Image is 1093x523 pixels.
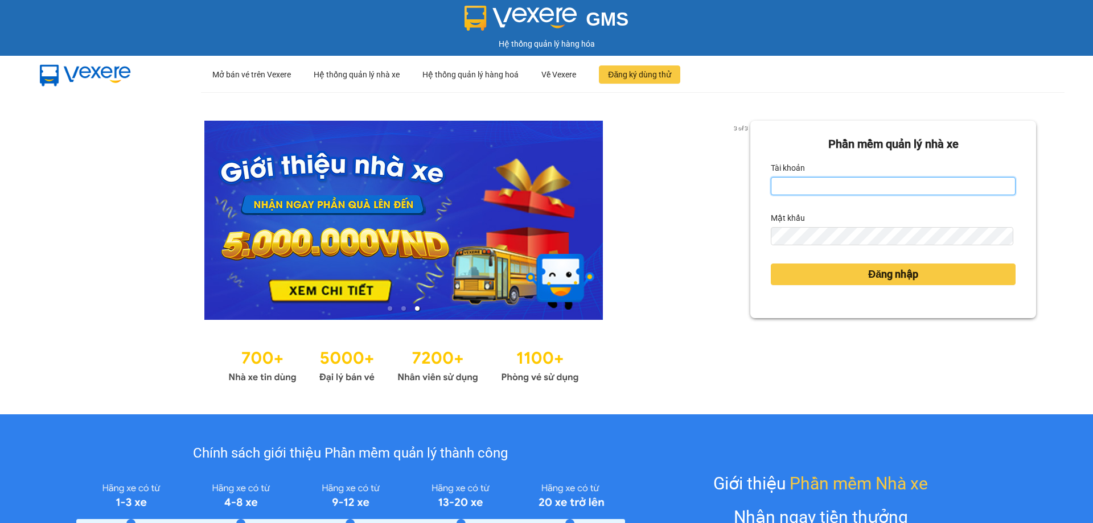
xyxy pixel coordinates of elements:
[422,56,519,93] div: Hệ thống quản lý hàng hoá
[541,56,576,93] div: Về Vexere
[771,209,805,227] label: Mật khẩu
[465,17,629,26] a: GMS
[3,38,1090,50] div: Hệ thống quản lý hàng hóa
[76,443,624,464] div: Chính sách giới thiệu Phần mềm quản lý thành công
[415,306,420,311] li: slide item 3
[771,177,1016,195] input: Tài khoản
[401,306,406,311] li: slide item 2
[608,68,671,81] span: Đăng ký dùng thử
[790,470,928,497] span: Phần mềm Nhà xe
[771,159,805,177] label: Tài khoản
[730,121,750,135] p: 3 of 3
[868,266,918,282] span: Đăng nhập
[212,56,291,93] div: Mở bán vé trên Vexere
[771,263,1016,285] button: Đăng nhập
[228,343,579,386] img: Statistics.png
[28,56,142,93] img: mbUUG5Q.png
[713,470,928,497] div: Giới thiệu
[314,56,400,93] div: Hệ thống quản lý nhà xe
[57,121,73,320] button: previous slide / item
[771,227,1013,245] input: Mật khẩu
[586,9,628,30] span: GMS
[465,6,577,31] img: logo 2
[734,121,750,320] button: next slide / item
[599,65,680,84] button: Đăng ký dùng thử
[771,135,1016,153] div: Phần mềm quản lý nhà xe
[388,306,392,311] li: slide item 1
